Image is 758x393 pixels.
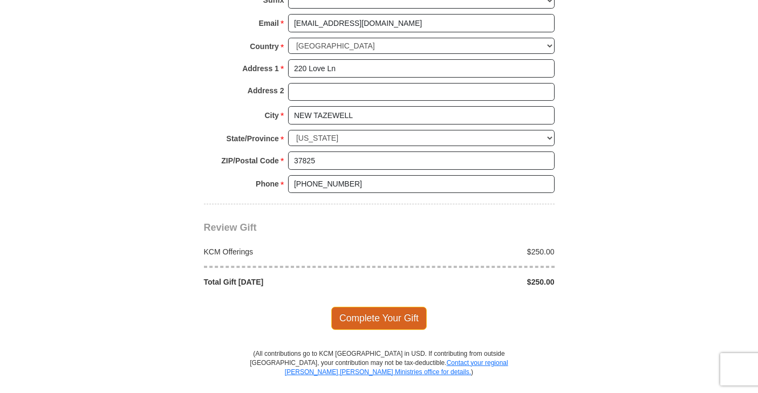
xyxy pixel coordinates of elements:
strong: Phone [256,176,279,191]
span: Review Gift [204,222,257,233]
div: Total Gift [DATE] [198,277,379,287]
strong: Address 1 [242,61,279,76]
span: Complete Your Gift [331,307,427,329]
strong: ZIP/Postal Code [221,153,279,168]
strong: Country [250,39,279,54]
div: KCM Offerings [198,246,379,257]
strong: Email [259,16,279,31]
strong: City [264,108,278,123]
div: $250.00 [379,246,561,257]
strong: State/Province [227,131,279,146]
a: Contact your regional [PERSON_NAME] [PERSON_NAME] Ministries office for details. [285,359,508,376]
strong: Address 2 [248,83,284,98]
div: $250.00 [379,277,561,287]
